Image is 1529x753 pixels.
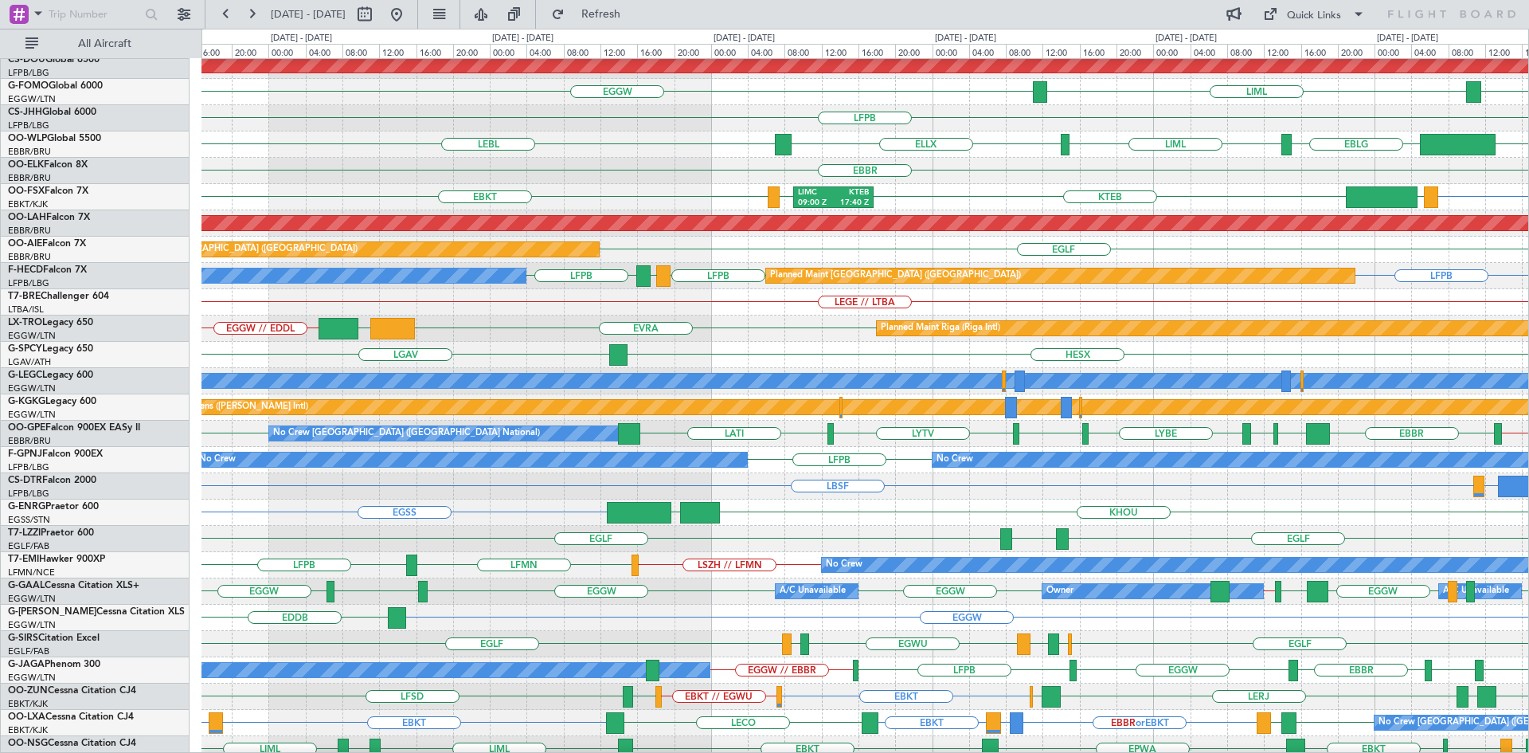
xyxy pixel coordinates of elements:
[8,108,42,117] span: CS-JHH
[8,581,139,590] a: G-GAALCessna Citation XLS+
[18,31,173,57] button: All Aircraft
[1443,579,1509,603] div: A/C Unavailable
[8,344,93,354] a: G-SPCYLegacy 650
[8,476,42,485] span: CS-DTR
[770,264,1021,288] div: Planned Maint [GEOGRAPHIC_DATA] ([GEOGRAPHIC_DATA])
[8,277,49,289] a: LFPB/LBG
[714,32,775,45] div: [DATE] - [DATE]
[8,292,109,301] a: T7-BREChallenger 604
[8,435,51,447] a: EBBR/BRU
[8,540,49,552] a: EGLF/FAB
[8,318,42,327] span: LX-TRO
[833,198,868,209] div: 17:40 Z
[8,397,45,406] span: G-KGKG
[8,120,49,131] a: LFPB/LBG
[8,356,51,368] a: LGAV/ATH
[416,44,453,58] div: 16:00
[8,567,55,578] a: LFMN/NCE
[780,579,846,603] div: A/C Unavailable
[8,55,100,65] a: CS-DOUGlobal 6500
[8,698,48,710] a: EBKT/KJK
[1485,44,1522,58] div: 12:00
[271,32,332,45] div: [DATE] - [DATE]
[41,38,168,49] span: All Aircraft
[1080,44,1116,58] div: 16:00
[8,330,56,342] a: EGGW/LTN
[637,44,674,58] div: 16:00
[526,44,563,58] div: 04:00
[8,672,56,684] a: EGGW/LTN
[8,108,96,117] a: CS-JHHGlobal 6000
[8,528,94,538] a: T7-LZZIPraetor 600
[8,172,51,184] a: EBBR/BRU
[8,581,45,590] span: G-GAAL
[8,81,49,91] span: G-FOMO
[8,555,39,564] span: T7-EMI
[833,187,868,198] div: KTEB
[8,502,45,512] span: G-ENRG
[826,553,862,577] div: No Crew
[273,422,540,445] div: No Crew [GEOGRAPHIC_DATA] ([GEOGRAPHIC_DATA] National)
[8,633,38,643] span: G-SIRS
[895,44,932,58] div: 20:00
[1046,579,1073,603] div: Owner
[8,81,103,91] a: G-FOMOGlobal 6000
[8,186,45,196] span: OO-FSX
[492,32,553,45] div: [DATE] - [DATE]
[1153,44,1190,58] div: 00:00
[8,265,43,275] span: F-HECD
[8,186,88,196] a: OO-FSXFalcon 7X
[8,160,44,170] span: OO-ELK
[1264,44,1300,58] div: 12:00
[1287,8,1341,24] div: Quick Links
[8,555,105,564] a: T7-EMIHawker 900XP
[8,607,96,617] span: G-[PERSON_NAME]
[8,645,49,657] a: EGLF/FAB
[8,461,49,473] a: LFPB/LBG
[8,198,48,210] a: EBKT/KJK
[490,44,526,58] div: 00:00
[8,93,56,105] a: EGGW/LTN
[8,67,49,79] a: LFPB/LBG
[8,607,185,617] a: G-[PERSON_NAME]Cessna Citation XLS
[937,448,973,472] div: No Crew
[935,32,996,45] div: [DATE] - [DATE]
[1156,32,1217,45] div: [DATE] - [DATE]
[675,44,711,58] div: 20:00
[199,448,236,472] div: No Crew
[1301,44,1338,58] div: 16:00
[8,371,93,380] a: G-LEGCLegacy 600
[822,44,858,58] div: 12:00
[1255,2,1373,27] button: Quick Links
[8,134,101,143] a: OO-WLPGlobal 5500
[8,292,41,301] span: T7-BRE
[306,44,342,58] div: 04:00
[379,44,416,58] div: 12:00
[107,237,358,261] div: Planned Maint [GEOGRAPHIC_DATA] ([GEOGRAPHIC_DATA])
[798,187,833,198] div: LIMC
[8,633,100,643] a: G-SIRSCitation Excel
[8,225,51,237] a: EBBR/BRU
[49,2,140,26] input: Trip Number
[1191,44,1227,58] div: 04:00
[1116,44,1153,58] div: 20:00
[453,44,490,58] div: 20:00
[1449,44,1485,58] div: 08:00
[8,593,56,605] a: EGGW/LTN
[544,2,639,27] button: Refresh
[858,44,895,58] div: 16:00
[8,239,86,249] a: OO-AIEFalcon 7X
[8,514,50,526] a: EGSS/STN
[8,476,96,485] a: CS-DTRFalcon 2000
[8,265,87,275] a: F-HECDFalcon 7X
[564,44,600,58] div: 08:00
[600,44,637,58] div: 12:00
[232,44,268,58] div: 20:00
[748,44,784,58] div: 04:00
[8,397,96,406] a: G-KGKGLegacy 600
[1227,44,1264,58] div: 08:00
[125,395,308,419] div: Planned Maint Athens ([PERSON_NAME] Intl)
[8,686,48,696] span: OO-ZUN
[195,44,232,58] div: 16:00
[8,502,99,512] a: G-ENRGPraetor 600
